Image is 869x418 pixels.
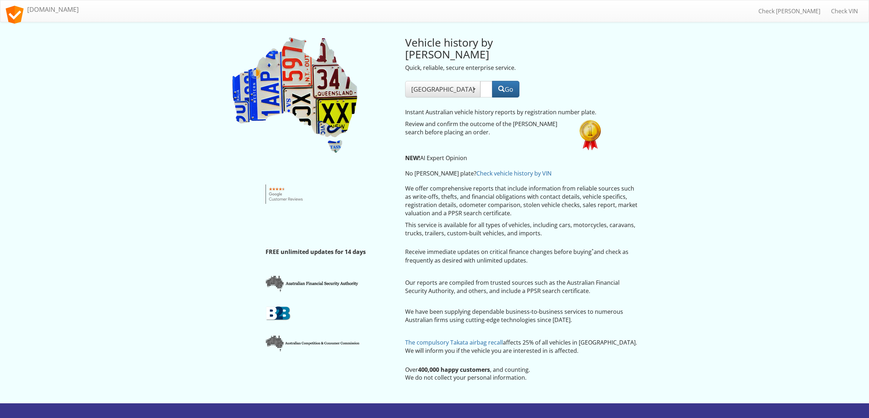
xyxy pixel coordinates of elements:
p: Instant Australian vehicle history reports by registration number plate. [405,108,604,116]
p: affects 25% of all vehicles in [GEOGRAPHIC_DATA]. We will inform you if the vehicle you are inter... [405,338,639,355]
a: [DOMAIN_NAME] [0,0,84,18]
p: Our reports are compiled from trusted sources such as the Australian Financial Security Authority... [405,279,639,295]
img: Rego Check [230,37,359,154]
strong: 400,000 happy customers [418,366,490,374]
img: b2b.png [266,306,291,320]
p: Receive immediate updates on critical finance changes before buying and check as frequently as de... [405,248,639,264]
img: Google customer reviews [266,184,307,204]
a: The compulsory Takata airbag recall [405,338,503,346]
img: afsa.png [266,275,360,292]
input: Rego [480,81,492,97]
h2: Vehicle history by [PERSON_NAME] [405,37,569,60]
img: logo.svg [6,6,24,24]
a: Check [PERSON_NAME] [753,2,826,20]
img: 1st.png [579,120,601,150]
strong: FREE unlimited updates for 14 days [266,248,366,256]
p: This service is available for all types of vehicles, including cars, motorcycles, caravans, truck... [405,221,639,237]
p: Review and confirm the outcome of the [PERSON_NAME] search before placing an order. [405,120,569,136]
p: We offer comprehensive reports that include information from reliable sources such as write-offs,... [405,184,639,217]
p: We have been supplying dependable business-to-business services to numerous Australian firms usin... [405,308,639,324]
p: Quick, reliable, secure enterprise service. [405,64,569,72]
span: [GEOGRAPHIC_DATA] [411,85,474,93]
a: Check vehicle history by VIN [476,169,552,177]
p: Over , and counting. We do not collect your personal information. [405,366,639,382]
img: accc.png [266,335,360,352]
p: No [PERSON_NAME] plate? [405,169,604,178]
button: [GEOGRAPHIC_DATA] [405,81,480,97]
strong: NEW! [405,154,420,162]
a: Check VIN [826,2,863,20]
button: Go [492,81,519,97]
p: AI Expert Opinion [405,154,604,162]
